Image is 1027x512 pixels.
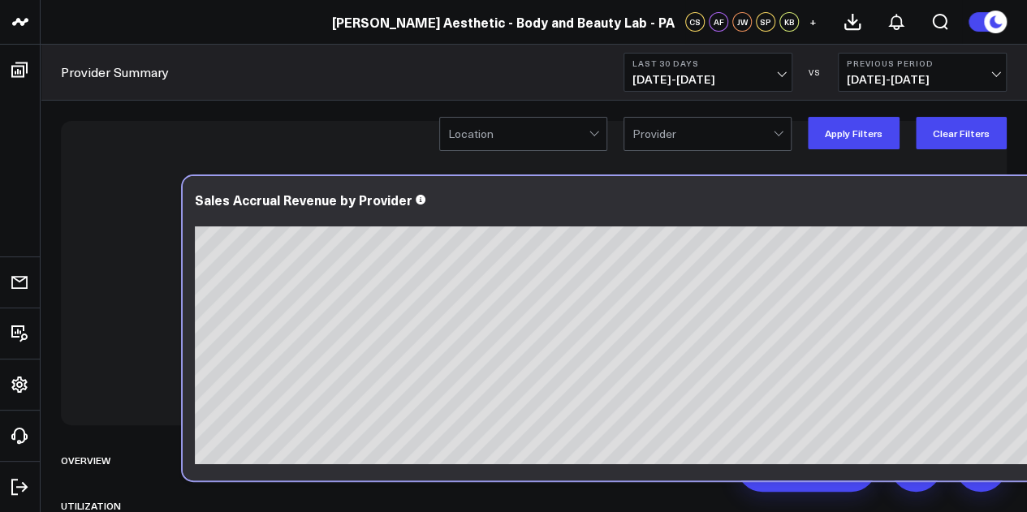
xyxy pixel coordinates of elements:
[800,67,830,77] div: VS
[632,58,783,68] b: Last 30 Days
[709,12,728,32] div: AF
[332,13,675,31] a: [PERSON_NAME] Aesthetic - Body and Beauty Lab - PA
[779,12,799,32] div: KB
[808,117,900,149] button: Apply Filters
[685,12,705,32] div: CS
[624,53,792,92] button: Last 30 Days[DATE]-[DATE]
[632,73,783,86] span: [DATE] - [DATE]
[61,63,169,81] a: Provider Summary
[732,12,752,32] div: JW
[756,12,775,32] div: SP
[809,16,817,28] span: +
[803,12,822,32] button: +
[847,73,998,86] span: [DATE] - [DATE]
[847,58,998,68] b: Previous Period
[61,441,110,479] div: Overview
[195,191,412,209] div: Sales Accrual Revenue by Provider
[916,117,1007,149] button: Clear Filters
[838,53,1007,92] button: Previous Period[DATE]-[DATE]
